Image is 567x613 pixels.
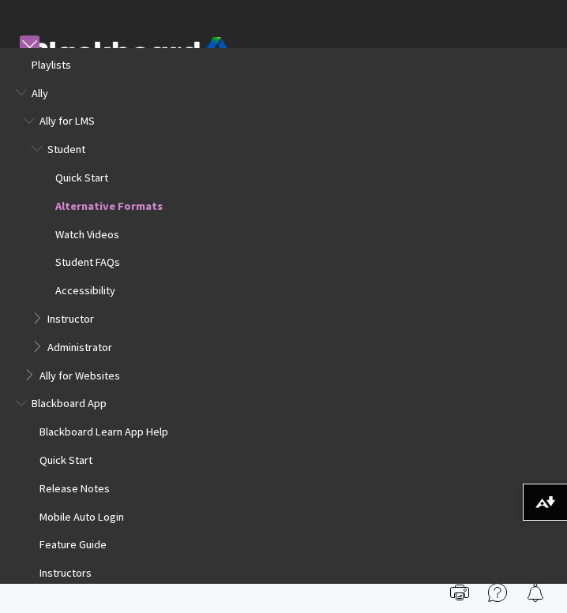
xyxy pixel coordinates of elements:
[47,336,112,354] span: Administrator
[55,252,120,270] span: Student FAQs
[32,54,71,72] span: Playlists
[47,308,94,326] span: Instructor
[39,364,120,383] span: Ally for Websites
[32,393,107,411] span: Blackboard App
[16,82,551,387] nav: Book outline for Anthology Ally Help
[16,54,551,77] nav: Book outline for Playlists
[39,562,92,580] span: Instructors
[32,37,229,83] img: Blackboard by Anthology
[39,421,168,439] span: Blackboard Learn App Help
[39,506,124,524] span: Mobile Auto Login
[39,534,107,552] span: Feature Guide
[47,138,85,156] span: Student
[488,583,507,602] img: More help
[39,110,95,129] span: Ally for LMS
[39,449,92,467] span: Quick Start
[55,223,119,241] span: Watch Videos
[526,583,545,602] img: Follow this page
[39,477,110,495] span: Release Notes
[55,195,163,213] span: Alternative Formats
[450,583,469,602] img: Print
[32,82,48,100] span: Ally
[55,166,108,185] span: Quick Start
[55,279,115,297] span: Accessibility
